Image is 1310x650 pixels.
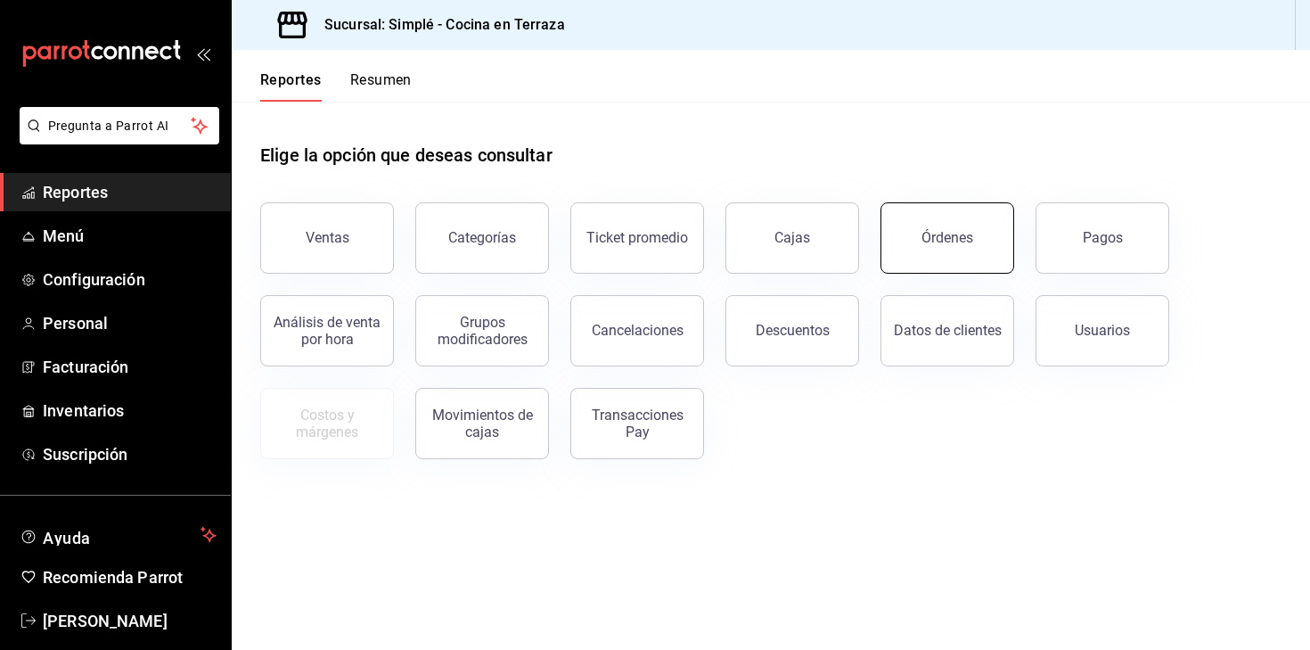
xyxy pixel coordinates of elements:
button: Categorías [415,202,549,274]
button: Grupos modificadores [415,295,549,366]
div: Pagos [1083,229,1123,246]
span: Ayuda [43,524,193,546]
h3: Sucursal: Simplé - Cocina en Terraza [310,14,565,36]
div: Costos y márgenes [272,407,382,440]
span: Suscripción [43,442,217,466]
button: Cajas [725,202,859,274]
span: Menú [43,224,217,248]
div: Ticket promedio [586,229,688,246]
span: [PERSON_NAME] [43,609,217,633]
button: Resumen [350,71,412,102]
span: Personal [43,311,217,335]
span: Reportes [43,180,217,204]
div: Cajas [774,229,810,246]
div: navigation tabs [260,71,412,102]
div: Ventas [306,229,349,246]
button: Cancelaciones [570,295,704,366]
div: Órdenes [921,229,973,246]
button: Pregunta a Parrot AI [20,107,219,144]
button: Datos de clientes [880,295,1014,366]
button: Reportes [260,71,322,102]
div: Análisis de venta por hora [272,314,382,348]
button: Descuentos [725,295,859,366]
span: Configuración [43,267,217,292]
button: open_drawer_menu [196,46,210,61]
button: Transacciones Pay [570,388,704,459]
h1: Elige la opción que deseas consultar [260,142,553,169]
button: Ventas [260,202,394,274]
div: Movimientos de cajas [427,407,537,440]
div: Transacciones Pay [582,407,692,440]
a: Pregunta a Parrot AI [12,129,219,148]
div: Usuarios [1075,322,1130,339]
div: Cancelaciones [592,322,684,339]
button: Usuarios [1036,295,1169,366]
button: Análisis de venta por hora [260,295,394,366]
button: Órdenes [880,202,1014,274]
span: Inventarios [43,399,217,423]
div: Datos de clientes [894,322,1002,339]
div: Descuentos [756,322,830,339]
button: Movimientos de cajas [415,388,549,459]
div: Categorías [448,229,516,246]
span: Pregunta a Parrot AI [48,117,192,136]
div: Grupos modificadores [427,314,537,348]
span: Facturación [43,355,217,379]
span: Recomienda Parrot [43,565,217,589]
button: Pagos [1036,202,1169,274]
button: Contrata inventarios para ver este reporte [260,388,394,459]
button: Ticket promedio [570,202,704,274]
